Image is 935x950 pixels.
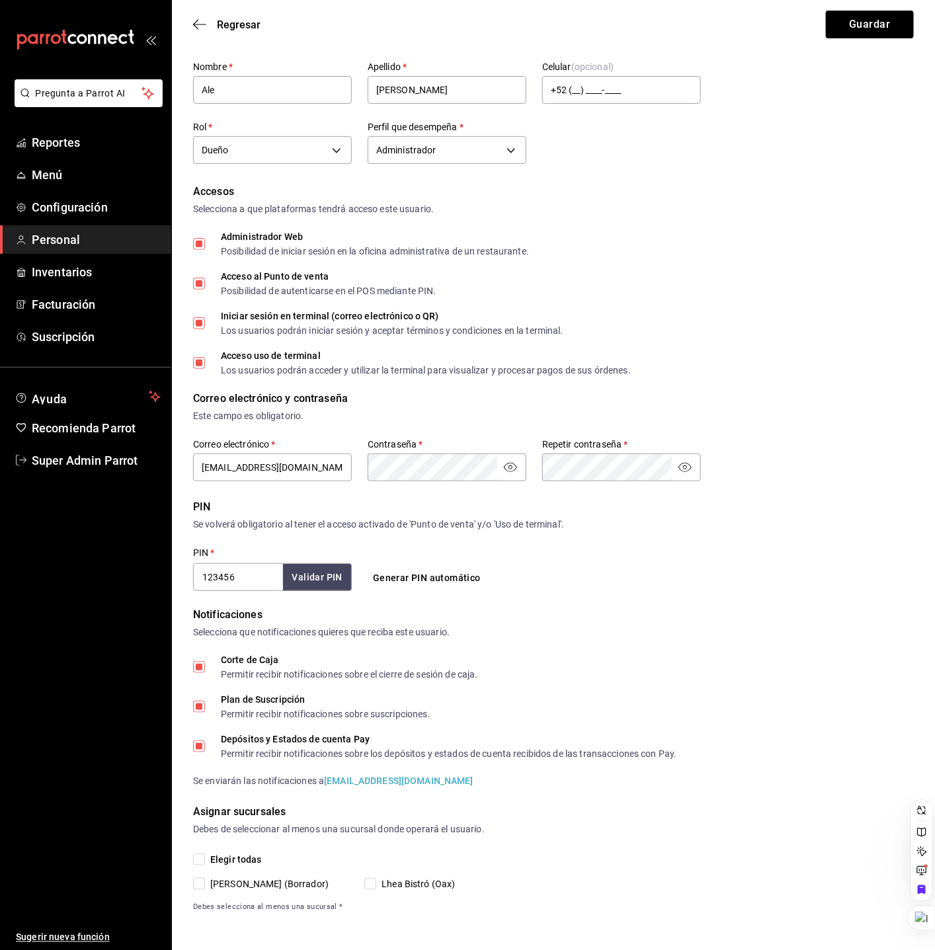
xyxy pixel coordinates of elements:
[32,389,143,405] span: Ayuda
[15,79,163,107] button: Pregunta a Parrot AI
[677,459,693,475] button: passwordField
[193,804,914,820] div: Asignar sucursales
[205,877,329,891] span: [PERSON_NAME] (Borrador)
[221,749,677,758] div: Permitir recibir notificaciones sobre los depósitos y estados de cuenta recibidos de las transacc...
[221,272,436,281] div: Acceso al Punto de venta
[16,931,161,945] span: Sugerir nueva función
[376,877,455,891] span: Lhea Bistró (Oax)
[193,440,352,450] label: Correo electrónico
[193,625,914,639] div: Selecciona que notificaciones quieres que reciba este usuario.
[221,351,631,360] div: Acceso uso de terminal
[193,549,215,558] label: PIN
[826,11,914,38] button: Guardar
[193,19,261,31] button: Regresar
[503,459,518,475] button: passwordField
[368,440,526,450] label: Contraseña
[221,670,478,679] div: Permitir recibir notificaciones sobre el cierre de sesión de caja.
[193,563,283,591] input: 3 a 6 dígitos
[32,263,161,281] span: Inventarios
[193,184,914,200] div: Accesos
[193,63,352,72] label: Nombre
[32,134,161,151] span: Reportes
[193,123,352,132] label: Rol
[217,19,261,31] span: Regresar
[193,822,914,836] div: Debes de seleccionar al menos una sucursal donde operará el usuario.
[32,231,161,249] span: Personal
[221,326,563,335] div: Los usuarios podrán iniciar sesión y aceptar términos y condiciones en la terminal.
[9,96,163,110] a: Pregunta a Parrot AI
[32,328,161,346] span: Suscripción
[193,607,914,623] div: Notificaciones
[221,366,631,375] div: Los usuarios podrán acceder y utilizar la terminal para visualizar y procesar pagos de sus órdenes.
[36,87,142,100] span: Pregunta a Parrot AI
[283,564,352,591] button: Validar PIN
[193,391,914,407] div: Correo electrónico y contraseña
[221,286,436,296] div: Posibilidad de autenticarse en el POS mediante PIN.
[32,419,161,437] span: Recomienda Parrot
[193,136,352,164] div: Dueño
[542,440,701,450] label: Repetir contraseña
[193,409,914,423] div: Este campo es obligatorio.
[542,63,701,72] label: Celular
[145,34,156,45] button: open_drawer_menu
[193,902,914,914] span: Debes selecciona al menos una sucursal *
[221,232,529,241] div: Administrador Web
[324,775,473,786] strong: [EMAIL_ADDRESS][DOMAIN_NAME]
[32,198,161,216] span: Configuración
[32,296,161,313] span: Facturación
[205,853,262,867] span: Elegir todas
[221,709,430,719] div: Permitir recibir notificaciones sobre suscripciones.
[368,123,526,132] label: Perfil que desempeña
[32,166,161,184] span: Menú
[368,136,526,164] div: Administrador
[193,774,914,788] div: Se enviarán las notificaciones a
[368,63,526,72] label: Apellido
[221,695,430,704] div: Plan de Suscripción
[193,454,352,481] input: ejemplo@gmail.com
[368,566,486,590] button: Generar PIN automático
[193,499,914,515] div: PIN
[221,655,478,664] div: Corte de Caja
[571,62,614,73] span: (opcional)
[193,518,914,532] div: Se volverá obligatorio al tener el acceso activado de 'Punto de venta' y/o 'Uso de terminal'.
[221,734,677,744] div: Depósitos y Estados de cuenta Pay
[221,311,563,321] div: Iniciar sesión en terminal (correo electrónico o QR)
[32,452,161,469] span: Super Admin Parrot
[221,247,529,256] div: Posibilidad de iniciar sesión en la oficina administrativa de un restaurante.
[193,202,914,216] div: Selecciona a que plataformas tendrá acceso este usuario.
